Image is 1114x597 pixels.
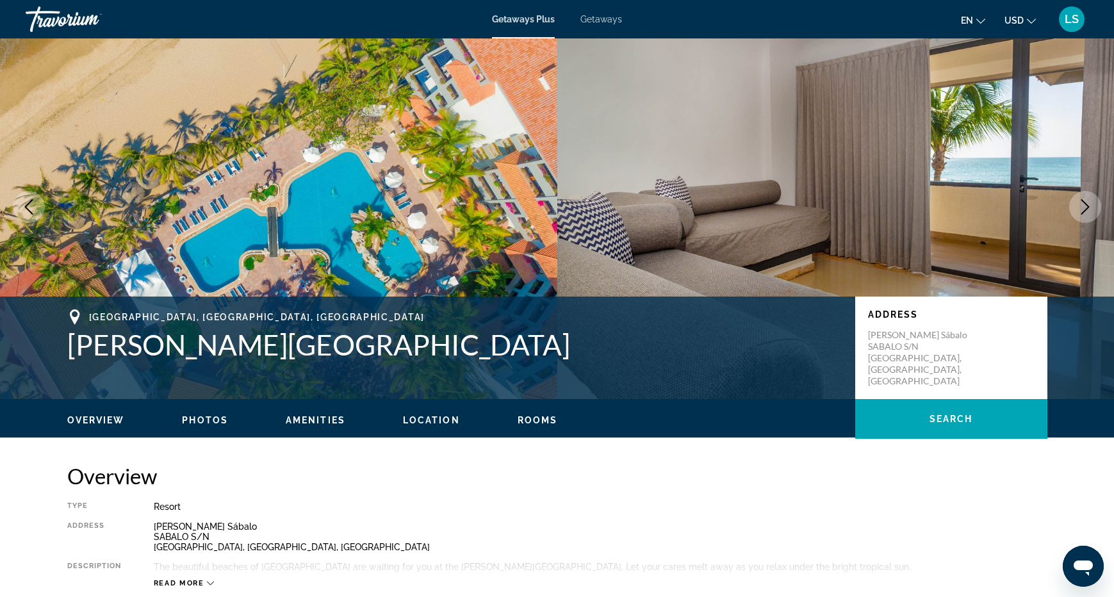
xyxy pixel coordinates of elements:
[13,191,45,223] button: Previous image
[286,415,345,425] span: Amenities
[868,329,971,387] p: [PERSON_NAME] Sábalo SABALO S/N [GEOGRAPHIC_DATA], [GEOGRAPHIC_DATA], [GEOGRAPHIC_DATA]
[492,14,555,24] a: Getaways Plus
[154,579,204,587] span: Read more
[67,415,125,425] span: Overview
[67,502,122,512] div: Type
[961,15,973,26] span: en
[67,328,842,361] h1: [PERSON_NAME][GEOGRAPHIC_DATA]
[580,14,622,24] a: Getaways
[154,521,1047,552] div: [PERSON_NAME] Sábalo SABALO S/N [GEOGRAPHIC_DATA], [GEOGRAPHIC_DATA], [GEOGRAPHIC_DATA]
[1004,15,1024,26] span: USD
[286,414,345,426] button: Amenities
[182,415,228,425] span: Photos
[868,309,1035,320] p: Address
[67,562,122,572] div: Description
[1063,546,1104,587] iframe: Button to launch messaging window
[26,3,154,36] a: Travorium
[1065,13,1079,26] span: LS
[518,414,558,426] button: Rooms
[182,414,228,426] button: Photos
[961,11,985,29] button: Change language
[89,312,425,322] span: [GEOGRAPHIC_DATA], [GEOGRAPHIC_DATA], [GEOGRAPHIC_DATA]
[403,415,460,425] span: Location
[67,463,1047,489] h2: Overview
[154,578,215,588] button: Read more
[855,399,1047,439] button: Search
[518,415,558,425] span: Rooms
[154,502,1047,512] div: Resort
[1004,11,1036,29] button: Change currency
[67,414,125,426] button: Overview
[1055,6,1088,33] button: User Menu
[67,521,122,552] div: Address
[403,414,460,426] button: Location
[1069,191,1101,223] button: Next image
[930,414,973,424] span: Search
